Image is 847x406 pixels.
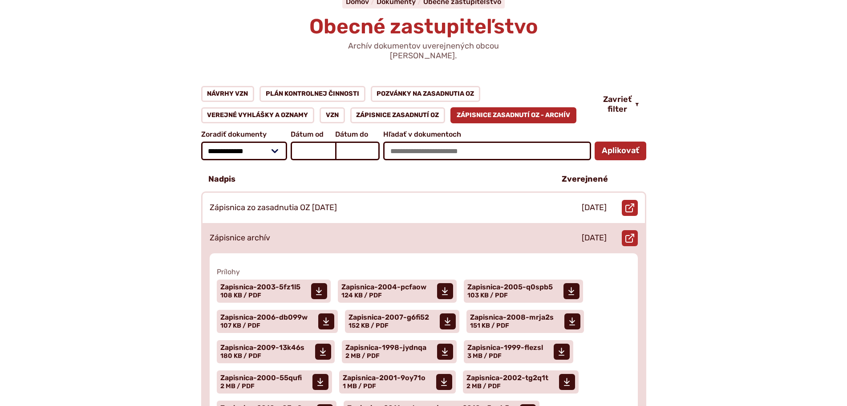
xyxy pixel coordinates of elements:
[467,344,543,351] span: Zapisnica-1999-flezsl
[595,142,646,160] button: Aplikovať
[464,280,583,303] a: Zapisnica-2005-q0spb5 103 KB / PDF
[220,292,261,299] span: 108 KB / PDF
[562,175,608,184] p: Zverejnené
[220,314,308,321] span: Zapisnica-2006-db099w
[335,142,380,160] input: Dátum do
[201,130,288,138] span: Zoradiť dokumenty
[309,14,538,39] span: Obecné zastupiteľstvo
[210,233,270,243] p: Zápisnice archív
[466,382,501,390] span: 2 MB / PDF
[467,284,553,291] span: Zapisnica-2005-q0spb5
[371,86,481,102] a: Pozvánky na zasadnutia OZ
[470,314,554,321] span: Zapisnica-2008-mrja2s
[201,142,288,160] select: Zoradiť dokumenty
[464,340,573,363] a: Zapisnica-1999-flezsl 3 MB / PDF
[339,370,456,394] a: Zapisnica-2001-9oy71o 1 MB / PDF
[349,314,429,321] span: Zapisnica-2007-g6fi52
[341,284,426,291] span: Zapisnica-2004-pcfaow
[349,322,389,329] span: 152 KB / PDF
[338,280,457,303] a: Zapisnica-2004-pcfaow 124 KB / PDF
[345,310,459,333] a: Zapisnica-2007-g6fi52 152 KB / PDF
[259,86,365,102] a: Plán kontrolnej činnosti
[466,374,548,382] span: Zapisnica-2002-tg2q1t
[320,107,345,123] a: VZN
[217,268,631,276] span: Prílohy
[291,142,335,160] input: Dátum od
[220,382,255,390] span: 2 MB / PDF
[208,175,235,184] p: Nadpis
[220,322,260,329] span: 107 KB / PDF
[201,86,255,102] a: Návrhy VZN
[582,203,607,213] p: [DATE]
[220,352,261,360] span: 180 KB / PDF
[582,233,607,243] p: [DATE]
[345,352,380,360] span: 2 MB / PDF
[466,310,584,333] a: Zapisnica-2008-mrja2s 151 KB / PDF
[383,142,591,160] input: Hľadať v dokumentoch
[467,352,502,360] span: 3 MB / PDF
[343,382,376,390] span: 1 MB / PDF
[383,130,591,138] span: Hľadať v dokumentoch
[342,340,457,363] a: Zapisnica-1998-jydnqa 2 MB / PDF
[345,344,426,351] span: Zapisnica-1998-jydnqa
[217,370,332,394] a: Zapisnica-2000-55qufi 2 MB / PDF
[217,280,331,303] a: Zapisnica-2003-5fz1l5 108 KB / PDF
[291,130,335,138] span: Dátum od
[343,374,426,382] span: Zapisnica-2001-9oy71o
[596,95,646,114] button: Zavrieť filter
[463,370,579,394] a: Zapisnica-2002-tg2q1t 2 MB / PDF
[603,95,632,114] span: Zavrieť filter
[217,340,335,363] a: Zapisnica-2009-13k46s 180 KB / PDF
[210,203,337,213] p: Zápisnica zo zasadnutia OZ [DATE]
[350,107,446,123] a: Zápisnice zasadnutí OZ
[335,130,380,138] span: Dátum do
[220,344,304,351] span: Zapisnica-2009-13k46s
[220,374,302,382] span: Zapisnica-2000-55qufi
[220,284,300,291] span: Zapisnica-2003-5fz1l5
[217,310,338,333] a: Zapisnica-2006-db099w 107 KB / PDF
[341,292,382,299] span: 124 KB / PDF
[470,322,509,329] span: 151 KB / PDF
[201,107,315,123] a: Verejné vyhlášky a oznamy
[467,292,508,299] span: 103 KB / PDF
[317,41,531,61] p: Archív dokumentov uverejnených obcou [PERSON_NAME].
[450,107,576,123] a: Zápisnice zasadnutí OZ - ARCHÍV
